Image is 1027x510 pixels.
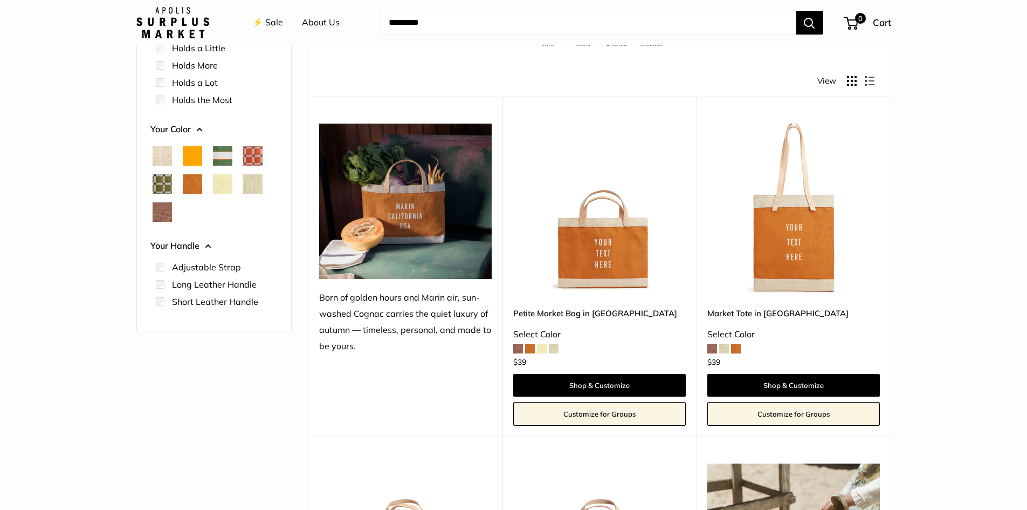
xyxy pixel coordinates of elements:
[707,402,880,426] a: Customize for Groups
[302,15,340,31] a: About Us
[172,59,218,72] label: Holds More
[172,93,232,106] label: Holds the Most
[183,146,202,166] button: Orange
[319,290,492,355] div: Born of golden hours and Marin air, sun-washed Cognac carries the quiet luxury of autumn — timele...
[172,295,258,308] label: Short Leather Handle
[153,174,172,194] button: Chenille Window Sage
[707,357,720,367] span: $39
[513,402,686,426] a: Customize for Groups
[513,327,686,343] div: Select Color
[172,261,241,274] label: Adjustable Strap
[796,11,823,35] button: Search
[865,76,874,86] button: Display products as list
[707,124,880,296] a: Market Tote in CognacMarket Tote in Cognac
[707,374,880,397] a: Shop & Customize
[817,73,836,89] span: View
[513,124,686,296] a: Petite Market Bag in CognacPetite Market Bag in Cognac
[172,42,225,55] label: Holds a Little
[854,13,865,24] span: 0
[513,307,686,319] a: Petite Market Bag in [GEOGRAPHIC_DATA]
[172,76,218,89] label: Holds a Lot
[172,278,257,291] label: Long Leather Handle
[153,202,172,222] button: Mustang
[150,121,278,138] button: Your Color
[707,327,880,343] div: Select Color
[136,7,209,38] img: Apolis: Surplus Market
[319,124,492,279] img: Born of golden hours and Marin air, sun-washed Cognac carries the quiet luxury of autumn — timele...
[380,11,796,35] input: Search...
[707,307,880,319] a: Market Tote in [GEOGRAPHIC_DATA]
[150,238,278,254] button: Your Handle
[243,146,263,166] button: Chenille Window Brick
[847,76,857,86] button: Display products as grid
[153,146,172,166] button: Natural
[213,174,232,194] button: Daisy
[873,17,891,28] span: Cart
[707,124,880,296] img: Market Tote in Cognac
[513,124,686,296] img: Petite Market Bag in Cognac
[243,174,263,194] button: Mint Sorbet
[513,374,686,397] a: Shop & Customize
[513,357,526,367] span: $39
[213,146,232,166] button: Court Green
[252,15,283,31] a: ⚡️ Sale
[183,174,202,194] button: Cognac
[845,14,891,31] a: 0 Cart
